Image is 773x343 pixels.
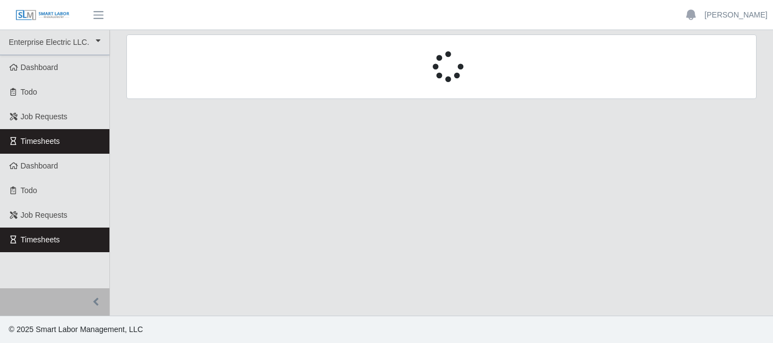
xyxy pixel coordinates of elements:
span: Job Requests [21,211,68,219]
span: © 2025 Smart Labor Management, LLC [9,325,143,334]
img: SLM Logo [15,9,70,21]
span: Todo [21,88,37,96]
span: Job Requests [21,112,68,121]
span: Timesheets [21,137,60,146]
span: Todo [21,186,37,195]
span: Timesheets [21,235,60,244]
span: Dashboard [21,63,59,72]
span: Dashboard [21,161,59,170]
a: [PERSON_NAME] [705,9,768,21]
